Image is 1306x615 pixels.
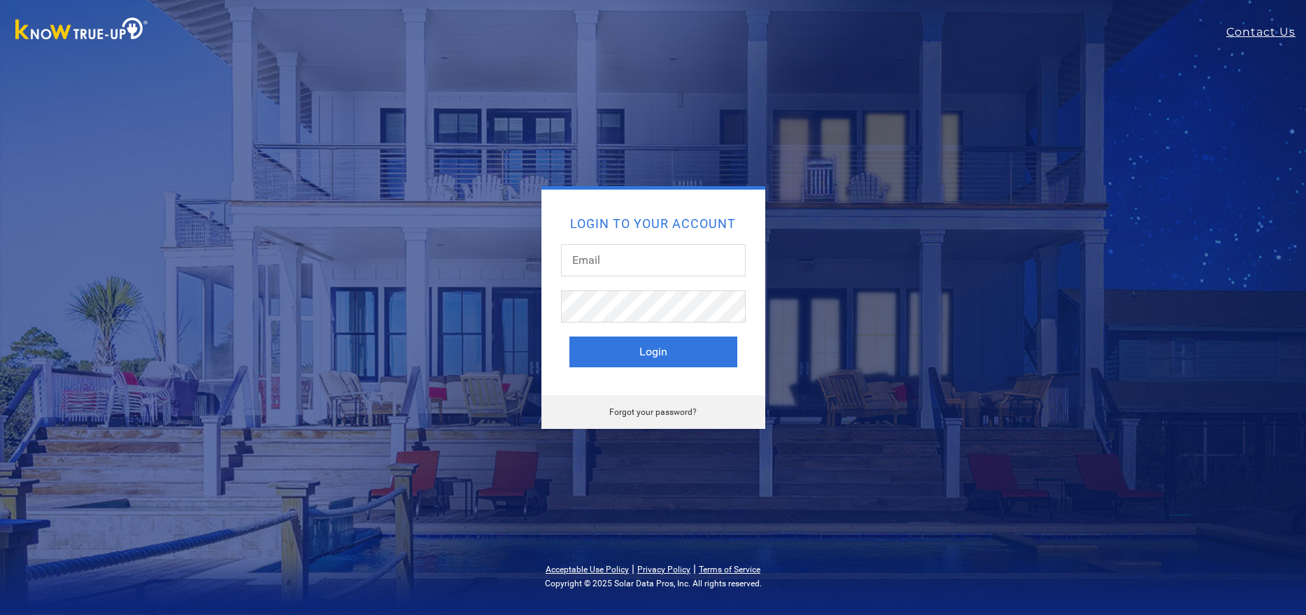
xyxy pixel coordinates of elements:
[699,565,760,574] a: Terms of Service
[609,407,697,417] a: Forgot your password?
[569,337,737,367] button: Login
[637,565,690,574] a: Privacy Policy
[569,218,737,230] h2: Login to your account
[8,15,155,46] img: Know True-Up
[1226,24,1306,41] a: Contact Us
[561,244,746,276] input: Email
[546,565,629,574] a: Acceptable Use Policy
[632,562,634,575] span: |
[693,562,696,575] span: |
